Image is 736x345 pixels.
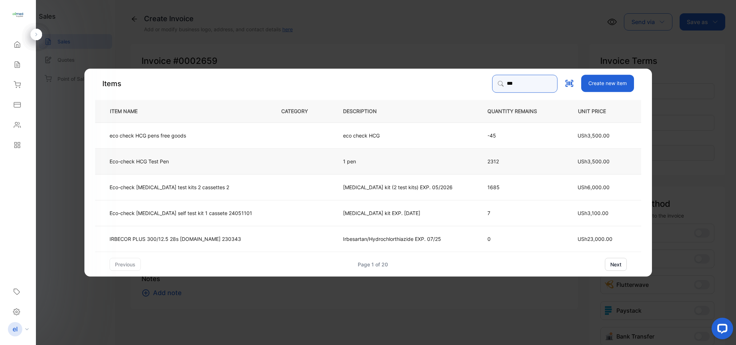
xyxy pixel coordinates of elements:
[343,107,388,115] p: DESCRIPTION
[343,158,387,165] p: 1 pen
[13,325,18,334] p: el
[281,107,319,115] p: CATEGORY
[110,183,229,191] p: Eco-check [MEDICAL_DATA] test kits 2 cassettes 2
[578,132,610,139] span: USh3,500.00
[110,158,169,165] p: Eco-check HCG Test Pen
[706,315,736,345] iframe: LiveChat chat widget
[102,78,121,89] p: Items
[110,258,141,271] button: previous
[107,107,149,115] p: ITEM NAME
[578,158,610,164] span: USh3,500.00
[487,132,548,139] p: -45
[487,183,548,191] p: 1685
[343,132,387,139] p: eco check HCG
[358,261,388,268] div: Page 1 of 20
[343,235,441,243] p: Irbesartan/Hydrochlorthiazide EXP. 07/25
[487,235,548,243] p: 0
[110,132,186,139] p: eco check HCG pens free goods
[487,107,548,115] p: QUANTITY REMAINS
[110,209,252,217] p: Eco-check [MEDICAL_DATA] self test kit 1 cassete 24051101
[578,236,612,242] span: USh23,000.00
[487,209,548,217] p: 7
[343,209,420,217] p: [MEDICAL_DATA] kit EXP. [DATE]
[578,210,608,216] span: USh3,100.00
[581,75,634,92] button: Create new item
[605,258,627,271] button: next
[578,184,610,190] span: USh6,000.00
[110,235,241,243] p: IRBECOR PLUS 300/12.5 28s [DOMAIN_NAME] 230343
[343,183,453,191] p: [MEDICAL_DATA] kit (2 test kits) EXP. 05/2026
[572,107,629,115] p: UNIT PRICE
[487,158,548,165] p: 2312
[13,9,23,20] img: logo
